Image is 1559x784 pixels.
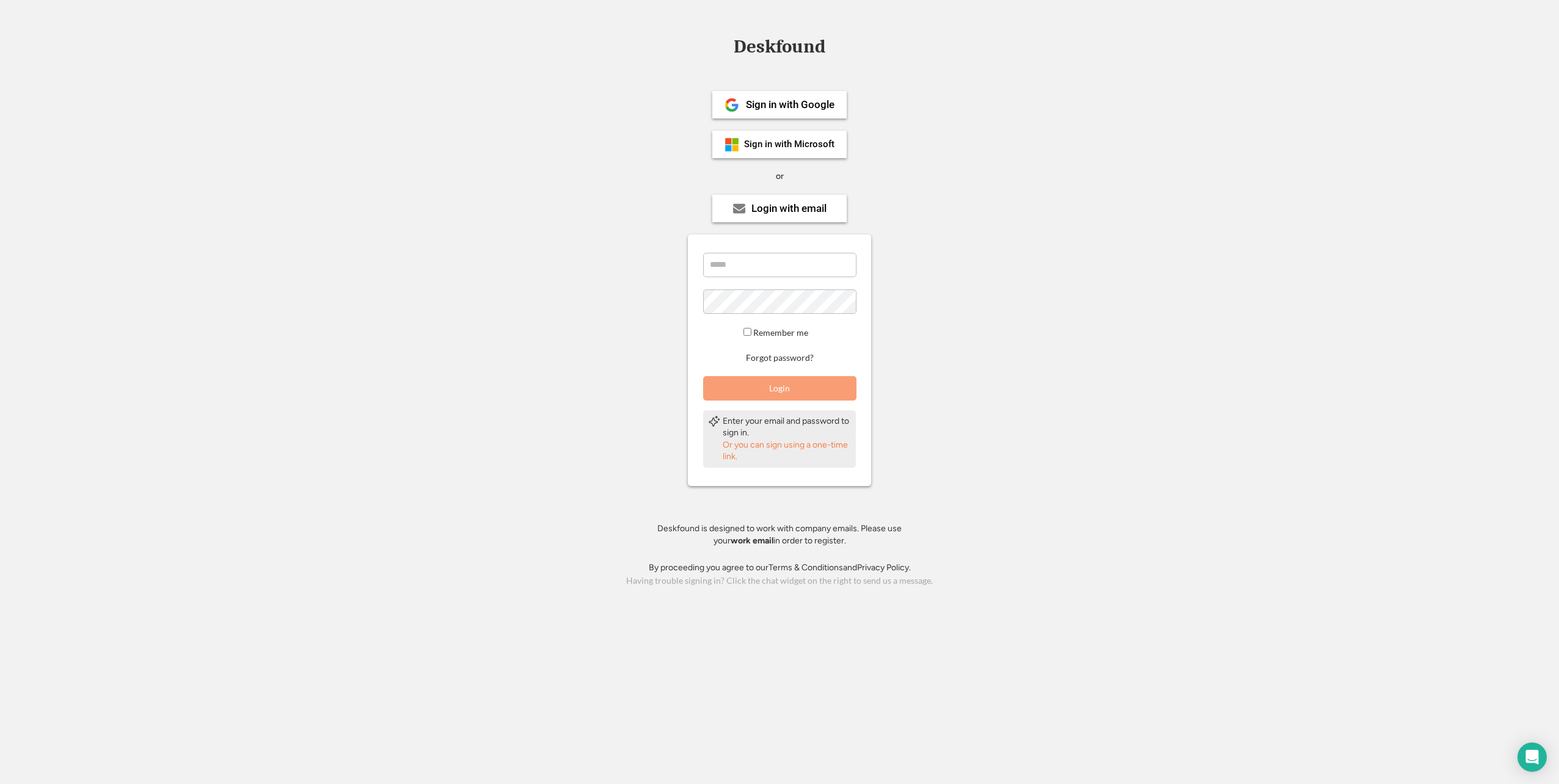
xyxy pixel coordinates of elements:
[731,535,773,546] strong: work email
[703,376,856,401] button: Login
[649,562,911,574] div: By proceeding you agree to our and
[744,352,816,364] button: Forgot password?
[744,140,834,149] div: Sign in with Microsoft
[728,37,831,56] div: Deskfound
[753,327,808,338] label: Remember me
[751,203,827,214] div: Login with email
[857,562,911,573] a: Privacy Policy.
[725,137,739,152] img: ms-symbollockup_mssymbol_19.png
[776,170,784,183] div: or
[642,523,917,546] div: Deskfound is designed to work with company emails. Please use your in order to register.
[769,562,843,573] a: Terms & Conditions
[1517,742,1547,772] div: Open Intercom Messenger
[725,98,739,112] img: 1024px-Google__G__Logo.svg.png
[723,415,851,439] div: Enter your email and password to sign in.
[746,100,834,110] div: Sign in with Google
[723,439,851,463] div: Or you can sign using a one-time link.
